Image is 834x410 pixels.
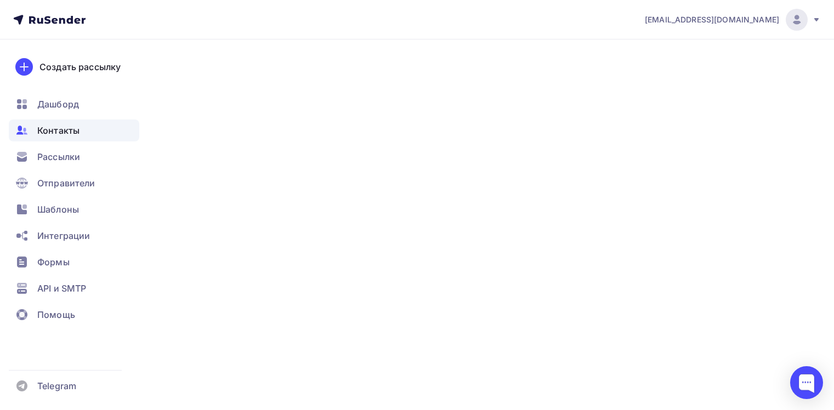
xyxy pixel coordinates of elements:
a: Дашборд [9,93,139,115]
span: Интеграции [37,229,90,242]
span: [EMAIL_ADDRESS][DOMAIN_NAME] [645,14,779,25]
span: Дашборд [37,98,79,111]
span: Шаблоны [37,203,79,216]
span: API и SMTP [37,282,86,295]
a: Контакты [9,119,139,141]
div: Создать рассылку [39,60,121,73]
a: [EMAIL_ADDRESS][DOMAIN_NAME] [645,9,821,31]
span: Контакты [37,124,80,137]
span: Помощь [37,308,75,321]
a: Отправители [9,172,139,194]
a: Формы [9,251,139,273]
a: Шаблоны [9,198,139,220]
a: Рассылки [9,146,139,168]
span: Отправители [37,176,95,190]
span: Telegram [37,379,76,392]
span: Рассылки [37,150,80,163]
span: Формы [37,255,70,269]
